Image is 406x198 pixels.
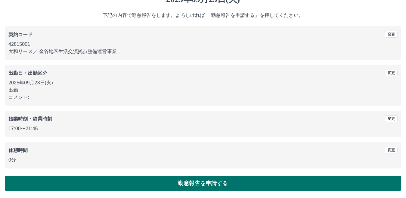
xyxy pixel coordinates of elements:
[8,71,47,76] b: 出勤日・出勤区分
[385,31,398,38] button: 変更
[5,12,401,19] p: 下記の内容で勤怠報告をします。よろしければ 「勤怠報告を申請する」を押してください。
[8,32,33,37] b: 契約コード
[8,116,52,121] b: 始業時刻・終業時刻
[8,79,398,86] p: 2025年09月23日(火)
[8,94,398,101] p: コメント:
[8,86,398,94] p: 出勤
[8,148,28,153] b: 休憩時間
[8,41,398,48] p: 42815001
[8,156,398,164] p: 0分
[5,176,401,191] button: 勤怠報告を申請する
[385,70,398,76] button: 変更
[385,147,398,153] button: 変更
[8,48,398,55] p: 大和リース ／ 金谷地区生活交流拠点整備運営事業
[385,115,398,122] button: 変更
[8,125,398,132] p: 17:00 〜 21:45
